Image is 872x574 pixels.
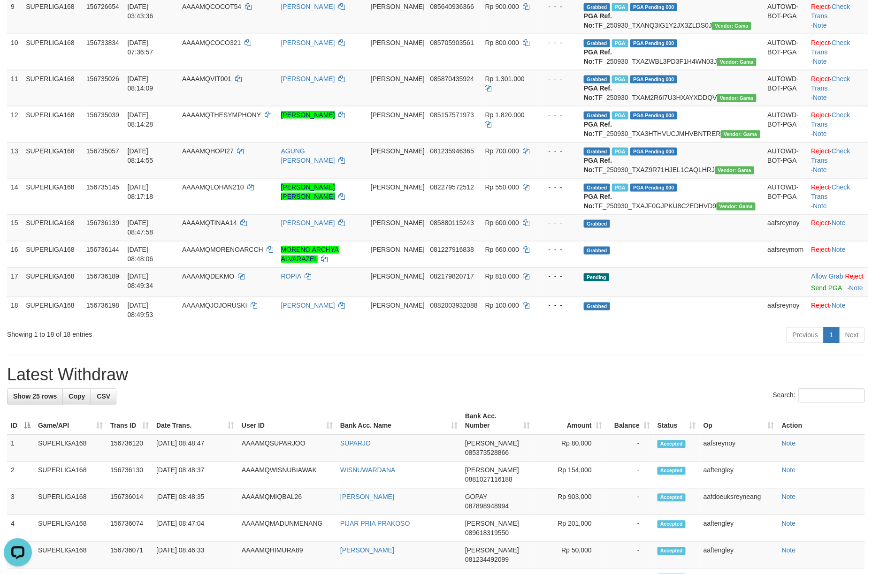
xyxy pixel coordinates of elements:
[86,111,119,119] span: 156735039
[7,34,22,70] td: 10
[534,542,606,569] td: Rp 50,000
[808,70,868,106] td: · ·
[34,489,107,515] td: SUPERLIGA168
[281,246,339,263] a: MORENO ARCHYA ALVARAZEL
[654,408,700,435] th: Status: activate to sort column ascending
[584,3,610,11] span: Grabbed
[430,39,474,46] span: Copy 085705903561 to clipboard
[182,39,241,46] span: AAAAMQCOCO321
[430,302,478,310] span: Copy 0882003932088 to clipboard
[580,34,764,70] td: TF_250930_TXAZWBL3PD3F1H4WN03J
[764,241,808,268] td: aafsreymom
[808,106,868,142] td: · ·
[430,246,474,254] span: Copy 081227916838 to clipboard
[832,302,846,310] a: Note
[540,245,576,255] div: - - -
[182,302,247,310] span: AAAAMQJOJORUSKI
[485,183,519,191] span: Rp 550.000
[153,408,238,435] th: Date Trans.: activate to sort column ascending
[849,285,864,292] a: Note
[371,183,425,191] span: [PERSON_NAME]
[465,529,509,537] span: Copy 089618319550 to clipboard
[534,462,606,489] td: Rp 154,000
[811,285,842,292] a: Send PGA
[371,219,425,227] span: [PERSON_NAME]
[630,3,677,11] span: PGA Pending
[782,493,796,501] a: Note
[811,246,830,254] a: Reject
[107,515,153,542] td: 156736074
[612,39,628,47] span: Marked by aafchhiseyha
[808,214,868,241] td: ·
[813,94,827,101] a: Note
[764,142,808,178] td: AUTOWD-BOT-PGA
[430,219,474,227] span: Copy 085880115243 to clipboard
[182,183,244,191] span: AAAAMQLOHAN210
[153,489,238,515] td: [DATE] 08:48:35
[700,515,778,542] td: aaftengley
[534,515,606,542] td: Rp 201,000
[700,542,778,569] td: aaftengley
[584,12,612,29] b: PGA Ref. No:
[69,393,85,400] span: Copy
[612,76,628,83] span: Marked by aafchhiseyha
[107,408,153,435] th: Trans ID: activate to sort column ascending
[658,467,686,475] span: Accepted
[238,408,337,435] th: User ID: activate to sort column ascending
[340,547,394,554] a: [PERSON_NAME]
[808,34,868,70] td: · ·
[700,435,778,462] td: aafsreynoy
[7,489,34,515] td: 3
[787,327,824,343] a: Previous
[824,327,840,343] a: 1
[128,246,153,263] span: [DATE] 08:48:06
[182,147,234,155] span: AAAAMQHOPI27
[584,39,610,47] span: Grabbed
[465,547,519,554] span: [PERSON_NAME]
[86,183,119,191] span: 156735145
[584,121,612,137] b: PGA Ref. No:
[465,449,509,457] span: Copy 085373528866 to clipboard
[540,38,576,47] div: - - -
[811,3,830,10] a: Reject
[584,247,610,255] span: Grabbed
[430,75,474,83] span: Copy 085870435924 to clipboard
[465,520,519,528] span: [PERSON_NAME]
[540,301,576,310] div: - - -
[34,462,107,489] td: SUPERLIGA168
[128,273,153,290] span: [DATE] 08:49:34
[128,219,153,236] span: [DATE] 08:47:58
[811,39,850,56] a: Check Trans
[281,111,335,119] a: [PERSON_NAME]
[584,273,609,281] span: Pending
[97,393,110,400] span: CSV
[107,435,153,462] td: 156736120
[584,157,612,174] b: PGA Ref. No:
[813,22,827,29] a: Note
[7,408,34,435] th: ID: activate to sort column descending
[7,297,22,324] td: 18
[371,39,425,46] span: [PERSON_NAME]
[128,75,153,92] span: [DATE] 08:14:09
[606,542,654,569] td: -
[430,183,474,191] span: Copy 082279572512 to clipboard
[630,184,677,192] span: PGA Pending
[86,273,119,280] span: 156736189
[128,3,153,20] span: [DATE] 03:43:36
[182,111,261,119] span: AAAAMQTHESYMPHONY
[128,111,153,128] span: [DATE] 08:14:28
[580,106,764,142] td: TF_250930_TXA3HTHVUCJMHVBNTRER
[798,389,865,403] input: Search:
[281,3,335,10] a: [PERSON_NAME]
[584,48,612,65] b: PGA Ref. No:
[340,440,371,447] a: SUPARJO
[839,327,865,343] a: Next
[717,58,757,66] span: Vendor URL: https://trx31.1velocity.biz
[811,273,845,280] span: ·
[7,435,34,462] td: 1
[22,34,83,70] td: SUPERLIGA168
[764,70,808,106] td: AUTOWD-BOT-PGA
[107,462,153,489] td: 156736130
[86,219,119,227] span: 156736139
[22,70,83,106] td: SUPERLIGA168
